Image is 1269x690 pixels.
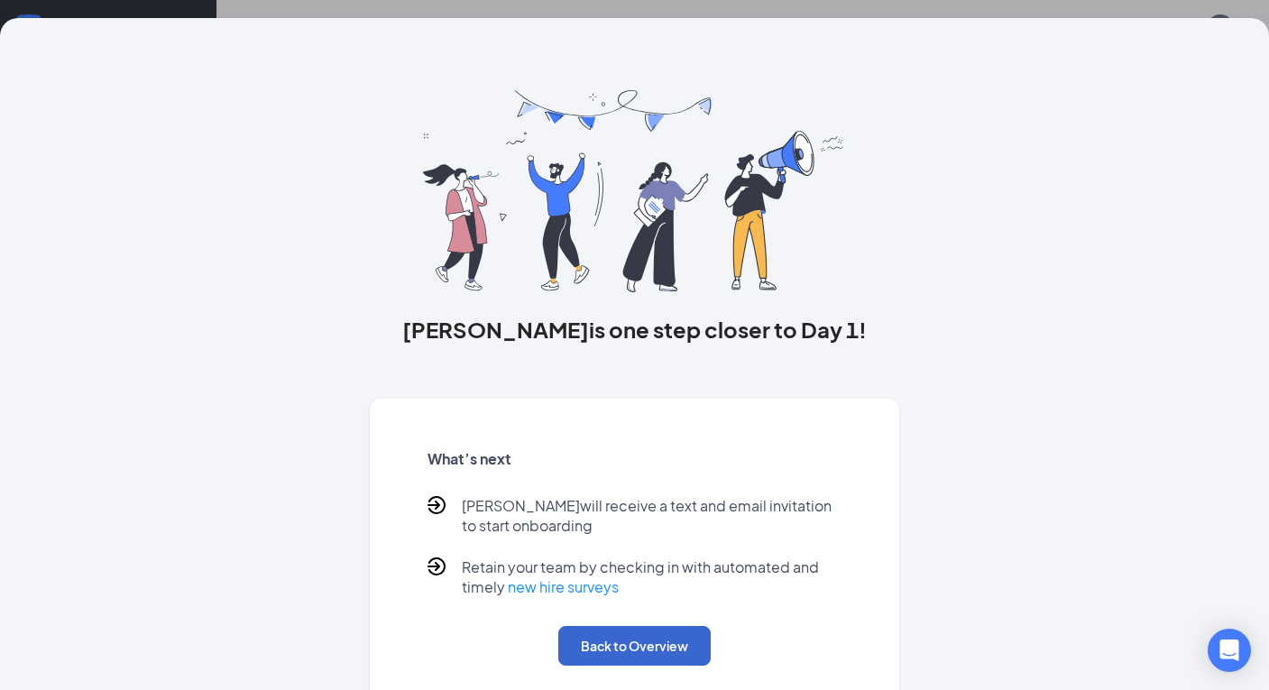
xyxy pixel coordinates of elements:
div: Open Intercom Messenger [1208,629,1251,672]
p: [PERSON_NAME] will receive a text and email invitation to start onboarding [462,496,841,536]
h5: What’s next [428,449,841,469]
h3: [PERSON_NAME] is one step closer to Day 1! [370,314,899,345]
button: Back to Overview [558,626,711,666]
p: Retain your team by checking in with automated and timely [462,557,841,597]
img: you are all set [423,90,846,292]
a: new hire surveys [508,577,619,596]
